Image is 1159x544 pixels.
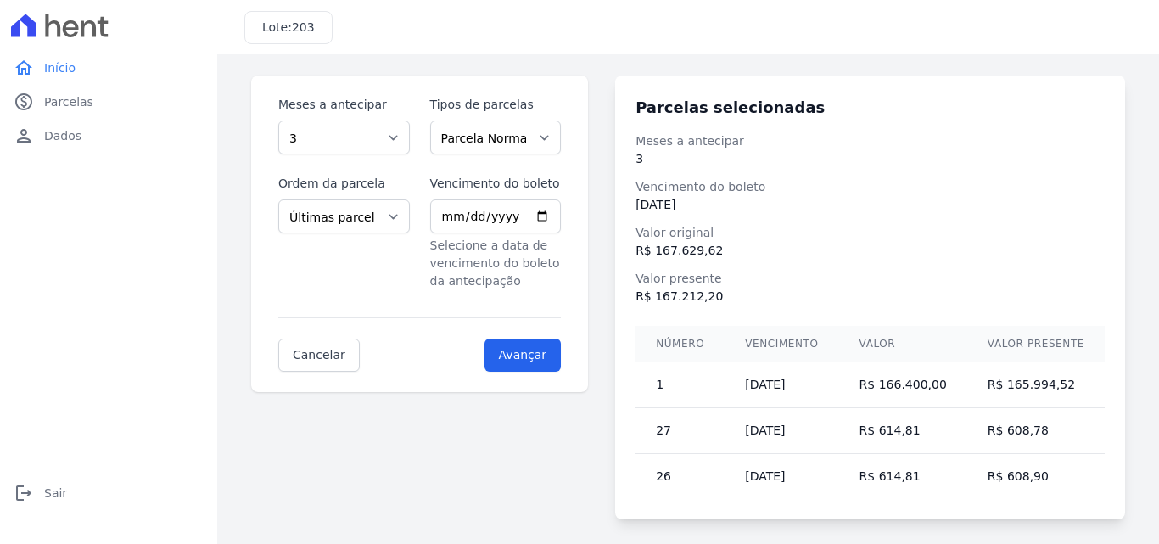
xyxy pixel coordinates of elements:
[430,96,562,114] label: Tipos de parcelas
[839,454,967,500] td: R$ 614,81
[725,408,838,454] td: [DATE]
[635,224,1105,242] dt: Valor original
[635,150,1105,168] dd: 3
[262,19,315,36] h3: Lote:
[278,96,410,114] label: Meses a antecipar
[967,326,1105,362] th: Valor presente
[44,93,93,110] span: Parcelas
[635,270,1105,288] dt: Valor presente
[839,408,967,454] td: R$ 614,81
[967,454,1105,500] td: R$ 608,90
[44,59,76,76] span: Início
[725,362,838,408] td: [DATE]
[839,362,967,408] td: R$ 166.400,00
[278,339,360,372] a: Cancelar
[14,58,34,78] i: home
[635,242,1105,260] dd: R$ 167.629,62
[839,326,967,362] th: Valor
[7,119,210,153] a: personDados
[635,178,1105,196] dt: Vencimento do boleto
[278,175,410,193] label: Ordem da parcela
[635,132,1105,150] dt: Meses a antecipar
[7,476,210,510] a: logoutSair
[14,483,34,503] i: logout
[430,237,562,290] p: Selecione a data de vencimento do boleto da antecipação
[635,408,725,454] td: 27
[635,288,1105,306] dd: R$ 167.212,20
[635,326,725,362] th: Número
[967,362,1105,408] td: R$ 165.994,52
[14,126,34,146] i: person
[635,454,725,500] td: 26
[725,454,838,500] td: [DATE]
[292,20,315,34] span: 203
[635,362,725,408] td: 1
[484,339,562,372] input: Avançar
[44,127,81,144] span: Dados
[635,196,1105,214] dd: [DATE]
[967,408,1105,454] td: R$ 608,78
[14,92,34,112] i: paid
[7,85,210,119] a: paidParcelas
[7,51,210,85] a: homeInício
[635,96,1105,119] h3: Parcelas selecionadas
[725,326,838,362] th: Vencimento
[430,175,562,193] label: Vencimento do boleto
[44,485,67,502] span: Sair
